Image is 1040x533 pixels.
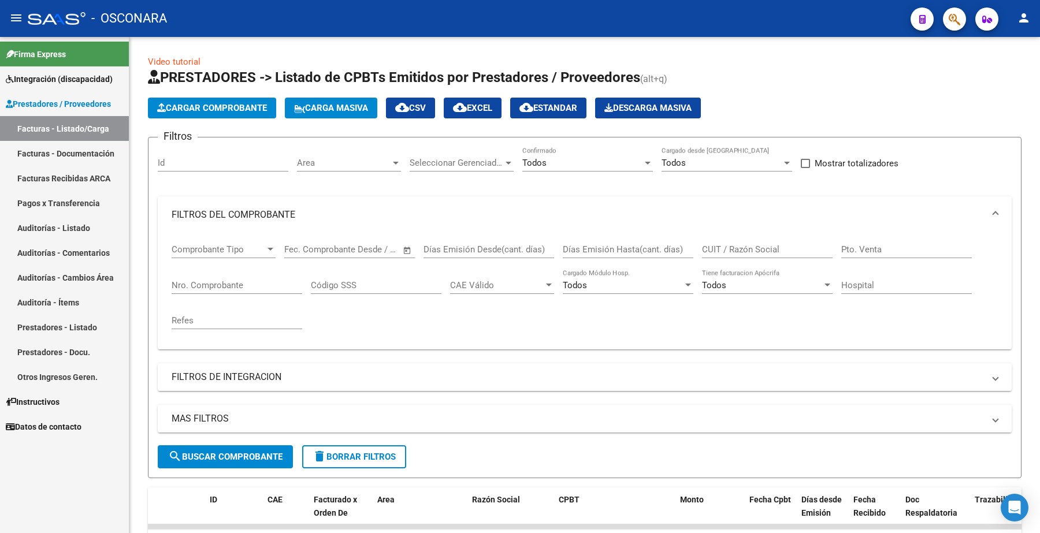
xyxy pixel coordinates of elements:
span: Todos [662,158,686,168]
input: End date [332,244,388,255]
app-download-masive: Descarga masiva de comprobantes (adjuntos) [595,98,701,118]
mat-icon: cloud_download [453,100,467,114]
mat-icon: search [168,449,182,463]
span: - OSCONARA [91,6,167,31]
mat-icon: cloud_download [519,100,533,114]
div: Open Intercom Messenger [1001,494,1028,521]
mat-expansion-panel-header: FILTROS DEL COMPROBANTE [158,196,1012,233]
span: Datos de contacto [6,420,81,433]
mat-panel-title: MAS FILTROS [172,412,984,425]
span: Monto [680,495,704,504]
span: Instructivos [6,396,60,408]
button: CSV [386,98,435,118]
span: Facturado x Orden De [314,495,357,517]
mat-panel-title: FILTROS DEL COMPROBANTE [172,208,984,221]
span: Todos [522,158,547,168]
span: CPBT [559,495,580,504]
span: Trazabilidad [975,495,1022,504]
span: Comprobante Tipo [172,244,265,255]
span: Integración (discapacidad) [6,73,113,85]
span: Días desde Emisión [801,495,842,517]
button: EXCEL [444,98,502,118]
span: Mostrar totalizadores [815,156,898,170]
span: Descarga Masiva [604,103,692,113]
span: Buscar Comprobante [168,452,283,462]
span: EXCEL [453,103,492,113]
span: Razón Social [472,495,520,504]
button: Borrar Filtros [302,445,406,468]
span: Area [377,495,395,504]
input: Start date [284,244,322,255]
span: Todos [563,280,587,290]
span: Todos [702,280,726,290]
mat-expansion-panel-header: FILTROS DE INTEGRACION [158,363,1012,391]
span: Seleccionar Gerenciador [410,158,503,168]
mat-panel-title: FILTROS DE INTEGRACION [172,371,984,383]
span: ID [210,495,217,504]
mat-icon: person [1017,11,1031,25]
mat-icon: delete [313,449,326,463]
span: CAE [268,495,283,504]
a: Video tutorial [148,57,200,67]
span: Fecha Cpbt [749,495,791,504]
span: Prestadores / Proveedores [6,98,111,110]
button: Cargar Comprobante [148,98,276,118]
span: Carga Masiva [294,103,368,113]
span: Estandar [519,103,577,113]
span: Fecha Recibido [853,495,886,517]
span: CSV [395,103,426,113]
button: Buscar Comprobante [158,445,293,468]
button: Open calendar [401,244,414,257]
span: (alt+q) [640,73,667,84]
mat-expansion-panel-header: MAS FILTROS [158,405,1012,433]
span: Doc Respaldatoria [905,495,957,517]
span: Firma Express [6,48,66,61]
button: Carga Masiva [285,98,377,118]
h3: Filtros [158,128,198,144]
mat-icon: menu [9,11,23,25]
mat-icon: cloud_download [395,100,409,114]
span: Area [297,158,391,168]
span: CAE Válido [450,280,544,290]
button: Descarga Masiva [595,98,701,118]
span: Cargar Comprobante [157,103,267,113]
div: FILTROS DEL COMPROBANTE [158,233,1012,349]
button: Estandar [510,98,586,118]
span: PRESTADORES -> Listado de CPBTs Emitidos por Prestadores / Proveedores [148,69,640,85]
span: Borrar Filtros [313,452,396,462]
